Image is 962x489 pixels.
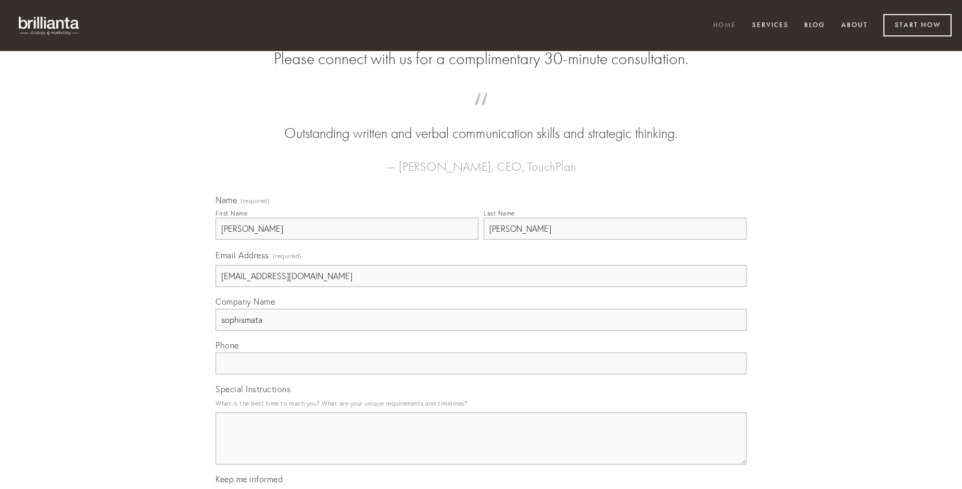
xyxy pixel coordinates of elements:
[883,14,952,36] a: Start Now
[240,198,270,204] span: (required)
[216,296,275,307] span: Company Name
[706,17,743,34] a: Home
[216,49,746,69] h2: Please connect with us for a complimentary 30-minute consultation.
[216,396,746,410] p: What is the best time to reach you? What are your unique requirements and timelines?
[216,340,239,350] span: Phone
[232,144,730,177] figcaption: — [PERSON_NAME], CEO, TouchPlan
[745,17,795,34] a: Services
[216,195,237,205] span: Name
[10,10,88,41] img: brillianta - research, strategy, marketing
[232,103,730,144] blockquote: Outstanding written and verbal communication skills and strategic thinking.
[798,17,832,34] a: Blog
[216,474,283,484] span: Keep me informed
[216,209,247,217] div: First Name
[484,209,515,217] div: Last Name
[232,103,730,123] span: “
[273,249,302,263] span: (required)
[834,17,875,34] a: About
[216,384,290,394] span: Special Instructions
[216,250,269,260] span: Email Address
